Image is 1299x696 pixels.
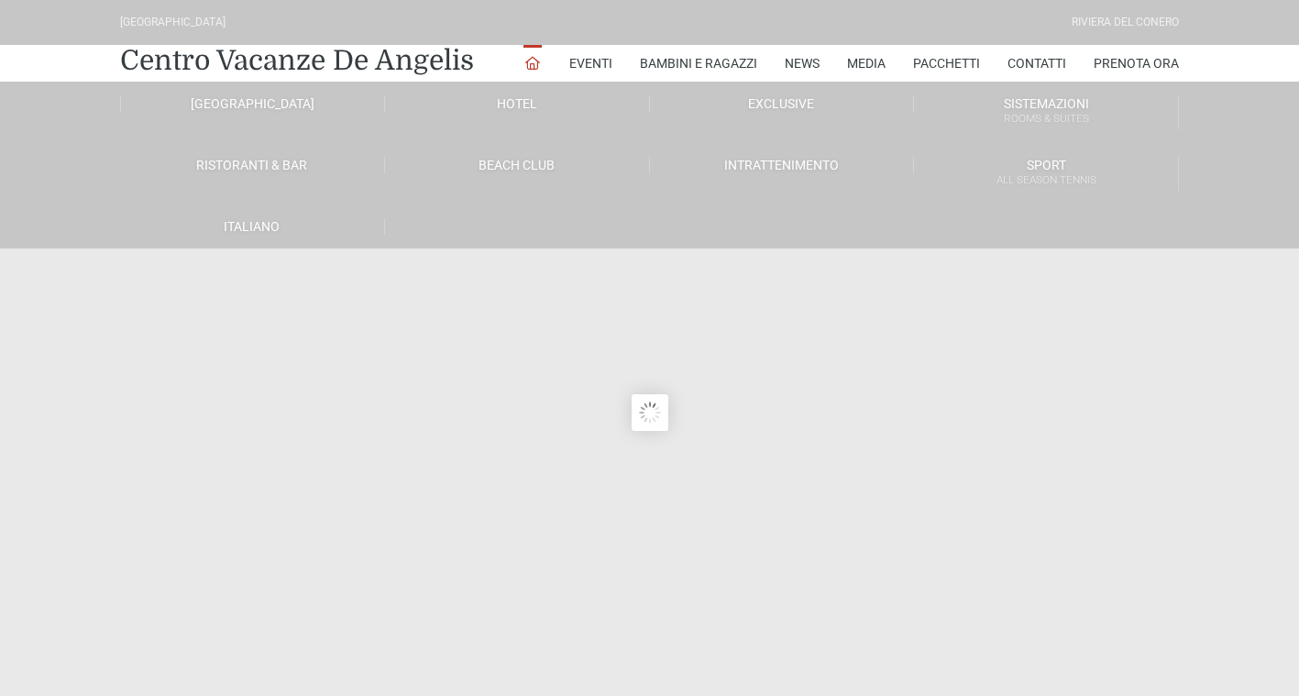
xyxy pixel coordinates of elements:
a: News [785,45,820,82]
a: Prenota Ora [1094,45,1179,82]
a: Exclusive [650,95,915,112]
a: Hotel [385,95,650,112]
a: Intrattenimento [650,157,915,173]
a: Media [847,45,886,82]
a: Ristoranti & Bar [120,157,385,173]
a: Italiano [120,218,385,235]
a: SistemazioniRooms & Suites [914,95,1179,129]
div: [GEOGRAPHIC_DATA] [120,14,226,31]
span: Italiano [224,219,280,234]
small: All Season Tennis [914,171,1178,189]
a: SportAll Season Tennis [914,157,1179,191]
a: Centro Vacanze De Angelis [120,42,474,79]
a: Bambini e Ragazzi [640,45,757,82]
small: Rooms & Suites [914,110,1178,127]
a: Beach Club [385,157,650,173]
a: Eventi [569,45,612,82]
a: Contatti [1007,45,1066,82]
a: [GEOGRAPHIC_DATA] [120,95,385,112]
a: Pacchetti [913,45,980,82]
div: Riviera Del Conero [1072,14,1179,31]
